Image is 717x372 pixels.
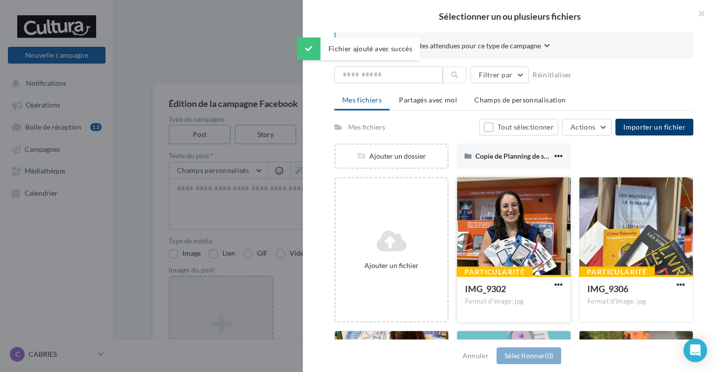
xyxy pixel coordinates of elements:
[297,37,420,60] div: Fichier ajouté avec succès
[545,351,553,360] span: (0)
[465,297,563,306] div: Format d'image: jpg
[615,119,693,135] button: Importer un fichier
[399,96,457,104] span: Partagés avec moi
[342,96,382,104] span: Mes fichiers
[470,67,529,83] button: Filtrer par
[562,119,611,135] button: Actions
[529,69,576,81] button: Réinitialiser
[474,96,566,104] span: Champs de personnalisation
[465,283,506,294] span: IMG_9302
[348,122,385,132] div: Mes fichiers
[457,267,533,277] div: Particularité
[623,123,685,131] span: Importer un fichier
[587,297,685,306] div: Format d'image: jpg
[475,152,574,160] span: Copie de Planning de septembre
[683,338,707,362] div: Open Intercom Messenger
[352,41,541,51] span: Consulter les contraintes attendues pour ce type de campagne
[497,347,561,364] button: Sélectionner(0)
[479,119,558,135] button: Tout sélectionner
[459,350,493,362] button: Annuler
[336,151,447,161] div: Ajouter un dossier
[352,40,550,53] button: Consulter les contraintes attendues pour ce type de campagne
[571,123,595,131] span: Actions
[579,267,655,277] div: Particularité
[319,12,701,21] h2: Sélectionner un ou plusieurs fichiers
[340,261,443,271] div: Ajouter un fichier
[587,283,628,294] span: IMG_9306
